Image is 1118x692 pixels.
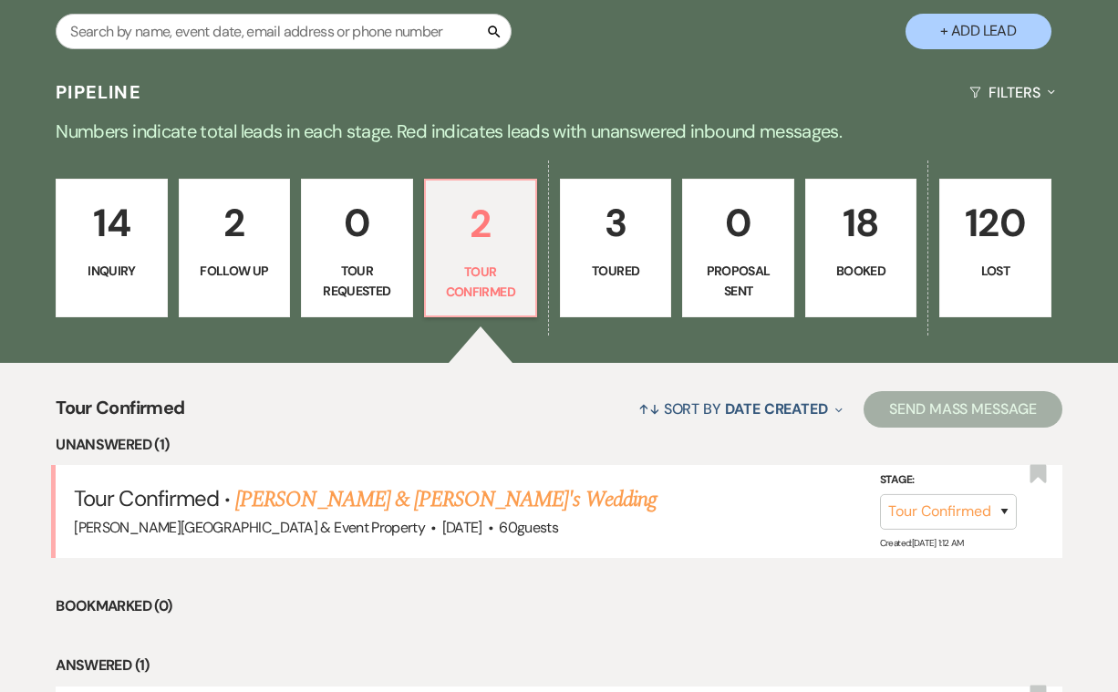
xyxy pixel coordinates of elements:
span: [PERSON_NAME][GEOGRAPHIC_DATA] & Event Property [74,518,425,537]
span: ↑↓ [638,399,660,418]
p: 0 [694,192,782,253]
p: Tour Confirmed [437,262,524,303]
p: 14 [67,192,155,253]
p: 0 [313,192,400,253]
h3: Pipeline [56,79,141,105]
button: Filters [962,68,1061,117]
span: 60 guests [499,518,558,537]
a: 14Inquiry [56,179,167,317]
button: + Add Lead [906,14,1051,49]
button: Send Mass Message [864,391,1062,428]
p: 120 [951,192,1039,253]
p: 2 [437,193,524,254]
a: 0Proposal Sent [682,179,793,317]
p: Follow Up [191,261,278,281]
p: 18 [817,192,905,253]
span: Date Created [725,399,828,418]
a: 3Toured [560,179,671,317]
span: [DATE] [442,518,482,537]
a: 2Follow Up [179,179,290,317]
p: 2 [191,192,278,253]
a: [PERSON_NAME] & [PERSON_NAME]'s Wedding [235,483,657,516]
a: 18Booked [805,179,916,317]
a: 0Tour Requested [301,179,412,317]
p: Inquiry [67,261,155,281]
p: Toured [572,261,659,281]
a: 120Lost [939,179,1051,317]
li: Unanswered (1) [56,433,1061,457]
input: Search by name, event date, email address or phone number [56,14,512,49]
span: Created: [DATE] 1:12 AM [880,536,964,548]
span: Tour Confirmed [56,394,184,433]
p: Proposal Sent [694,261,782,302]
p: 3 [572,192,659,253]
li: Answered (1) [56,654,1061,677]
li: Bookmarked (0) [56,594,1061,618]
p: Booked [817,261,905,281]
label: Stage: [880,470,1017,491]
button: Sort By Date Created [631,385,850,433]
p: Tour Requested [313,261,400,302]
a: 2Tour Confirmed [424,179,537,317]
p: Lost [951,261,1039,281]
span: Tour Confirmed [74,484,219,512]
